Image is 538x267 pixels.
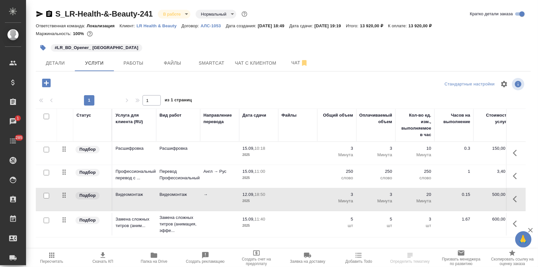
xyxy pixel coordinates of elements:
[129,249,180,267] button: Папка на Drive
[118,59,149,67] span: Работы
[333,249,384,267] button: Добавить Todo
[92,259,113,264] span: Скачать КП
[2,113,24,130] a: 1
[165,96,192,106] span: из 1 страниц
[321,168,353,175] p: 250
[36,10,44,18] button: Скопировать ссылку для ЯМессенджера
[242,146,255,151] p: 15.09,
[443,79,496,89] div: split button
[77,249,128,267] button: Скачать КП
[321,216,353,222] p: 5
[470,11,513,17] span: Кратко детали заказа
[435,249,487,267] button: Призвать менеджера по развитию
[240,10,249,18] button: Доп статусы указывают на важность/срочность заказа
[512,78,526,90] span: Посмотреть информацию
[182,23,201,28] p: Договор:
[477,191,509,198] p: 500,00 ₽
[180,249,231,267] button: Создать рекламацию
[242,217,255,222] p: 15.09,
[439,257,483,266] span: Призвать менеджера по развитию
[509,145,525,161] button: Показать кнопки
[509,216,525,232] button: Показать кнопки
[161,11,183,17] button: В работе
[242,152,275,158] p: 2025
[116,216,153,229] p: Замена сложных титров (аним...
[518,233,529,246] span: 🙏
[255,169,265,174] p: 11:00
[86,30,94,38] button: 0.00 RUB;
[346,23,360,28] p: Итого:
[73,31,86,36] p: 100%
[258,23,289,28] p: [DATE] 18:49
[321,222,353,229] p: шт
[399,175,431,181] p: слово
[203,112,236,125] div: Направление перевода
[116,112,153,125] div: Услуга для клиента (RU)
[242,112,266,119] div: Дата сдачи
[79,146,96,153] p: Подбор
[157,59,188,67] span: Файлы
[359,112,392,125] div: Оплачиваемый объем
[399,168,431,175] p: 250
[399,198,431,204] p: Минута
[2,133,24,149] a: 285
[76,112,91,119] div: Статус
[399,191,431,198] p: 20
[45,10,53,18] button: Скопировать ссылку
[390,259,430,264] span: Определить тематику
[36,41,50,55] button: Добавить тэг
[284,59,315,67] span: Чат
[360,191,392,198] p: 3
[242,192,255,197] p: 12.09,
[116,145,153,152] p: Расшифровка
[345,259,372,264] span: Добавить Todo
[290,259,325,264] span: Заявка на доставку
[203,168,236,175] p: Англ → Рус
[323,112,353,119] div: Общий объем
[321,152,353,158] p: Минута
[435,165,474,188] td: 1
[40,259,63,264] span: Пересчитать
[435,213,474,235] td: 1.67
[360,222,392,229] p: шт
[289,23,314,28] p: Дата сдачи:
[137,23,182,28] a: LR Health & Beauty
[196,10,236,19] div: В работе
[159,112,182,119] div: Вид работ
[12,134,26,141] span: 285
[116,168,153,181] p: Профессиональный перевод с ...
[159,191,197,198] p: Видеомонтаж
[255,192,265,197] p: 18:50
[435,188,474,211] td: 0.15
[509,191,525,207] button: Показать кнопки
[496,76,512,92] span: Настроить таблицу
[55,44,138,51] p: #LR_BD_Opener_ [GEOGRAPHIC_DATA]
[477,168,509,175] p: 3,40 ₽
[141,259,167,264] span: Папка на Drive
[116,191,153,198] p: Видеомонтаж
[26,249,77,267] button: Пересчитать
[282,112,297,119] div: Файлы
[242,198,275,204] p: 2025
[37,76,55,90] button: Добавить услугу
[360,23,388,28] p: 13 920,00 ₽
[50,44,143,50] span: LR_BD_Opener_ Oberhausen
[477,112,509,125] div: Стоимость услуги
[300,59,308,67] svg: Отписаться
[435,142,474,165] td: 0.3
[438,112,470,125] div: Часов на выполнение
[203,191,236,198] p: →
[360,198,392,204] p: Минута
[509,168,525,184] button: Показать кнопки
[314,23,346,28] p: [DATE] 19:19
[40,59,71,67] span: Детали
[36,31,73,36] p: Маржинальность:
[399,152,431,158] p: Минута
[399,222,431,229] p: шт
[186,259,225,264] span: Создать рекламацию
[199,11,228,17] button: Нормальный
[321,198,353,204] p: Минута
[255,217,265,222] p: 11:40
[13,115,23,121] span: 1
